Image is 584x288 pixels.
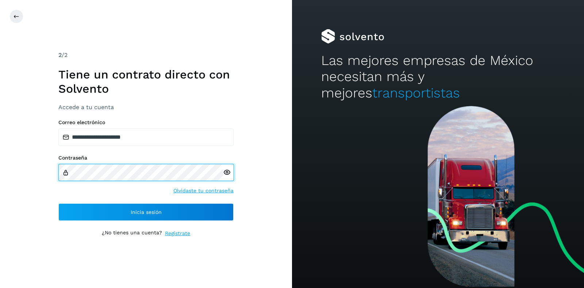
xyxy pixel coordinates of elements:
[131,210,162,215] span: Inicia sesión
[58,51,62,58] span: 2
[165,230,190,237] a: Regístrate
[321,53,555,101] h2: Las mejores empresas de México necesitan más y mejores
[58,203,234,221] button: Inicia sesión
[58,104,234,111] h3: Accede a tu cuenta
[58,51,234,59] div: /2
[102,230,162,237] p: ¿No tienes una cuenta?
[58,155,234,161] label: Contraseña
[58,68,234,96] h1: Tiene un contrato directo con Solvento
[58,119,234,126] label: Correo electrónico
[372,85,460,101] span: transportistas
[173,187,234,195] a: Olvidaste tu contraseña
